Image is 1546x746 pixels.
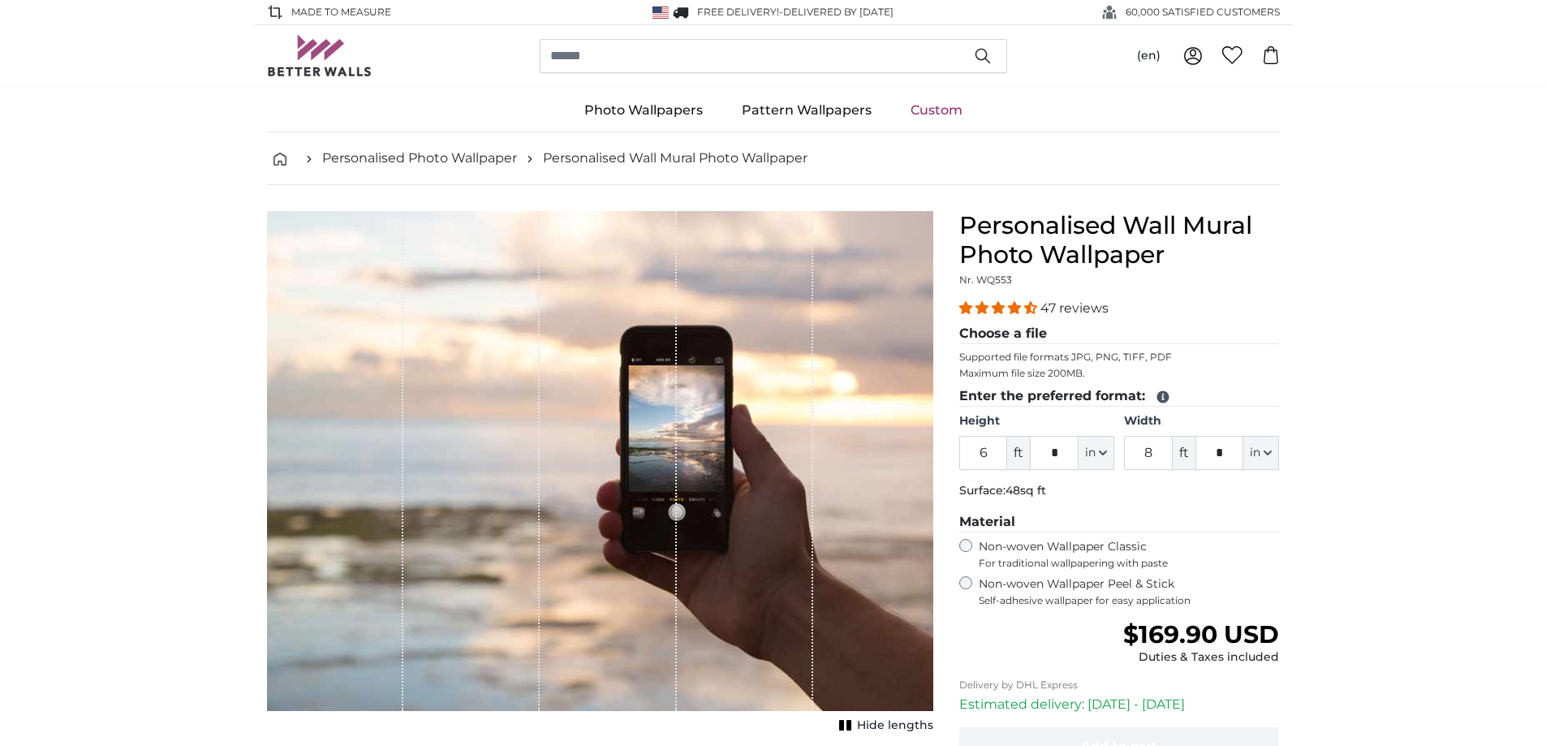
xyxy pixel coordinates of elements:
[322,149,517,168] a: Personalised Photo Wallpaper
[1007,436,1030,470] span: ft
[857,718,933,734] span: Hide lengths
[1124,41,1173,71] button: (en)
[267,35,373,76] img: Betterwalls
[959,512,1280,533] legend: Material
[891,89,982,132] a: Custom
[1123,619,1279,649] span: $169.90 USD
[565,89,722,132] a: Photo Wallpapers
[697,6,779,18] span: FREE delivery!
[979,557,1280,570] span: For traditional wallpapering with paste
[959,324,1280,344] legend: Choose a file
[1085,445,1096,461] span: in
[652,6,669,19] img: United States
[722,89,891,132] a: Pattern Wallpapers
[959,386,1280,407] legend: Enter the preferred format:
[959,483,1280,499] p: Surface:
[1006,483,1046,498] span: 48sq ft
[267,211,933,737] div: 1 of 1
[959,274,1012,286] span: Nr. WQ553
[979,576,1280,607] label: Non-woven Wallpaper Peel & Stick
[959,679,1280,692] p: Delivery by DHL Express
[979,539,1280,570] label: Non-woven Wallpaper Classic
[291,5,391,19] span: Made to Measure
[1123,649,1279,666] div: Duties & Taxes included
[1124,413,1279,429] label: Width
[1126,5,1280,19] span: 60,000 SATISFIED CUSTOMERS
[1173,436,1195,470] span: ft
[543,149,807,168] a: Personalised Wall Mural Photo Wallpaper
[1250,445,1260,461] span: in
[959,695,1280,714] p: Estimated delivery: [DATE] - [DATE]
[1243,436,1279,470] button: in
[959,351,1280,364] p: Supported file formats JPG, PNG, TIFF, PDF
[1079,436,1114,470] button: in
[783,6,894,18] span: Delivered by [DATE]
[979,594,1280,607] span: Self-adhesive wallpaper for easy application
[959,367,1280,380] p: Maximum file size 200MB.
[779,6,894,18] span: -
[1040,300,1109,316] span: 47 reviews
[267,132,1280,185] nav: breadcrumbs
[959,413,1114,429] label: Height
[959,211,1280,270] h1: Personalised Wall Mural Photo Wallpaper
[834,714,933,737] button: Hide lengths
[959,300,1040,316] span: 4.38 stars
